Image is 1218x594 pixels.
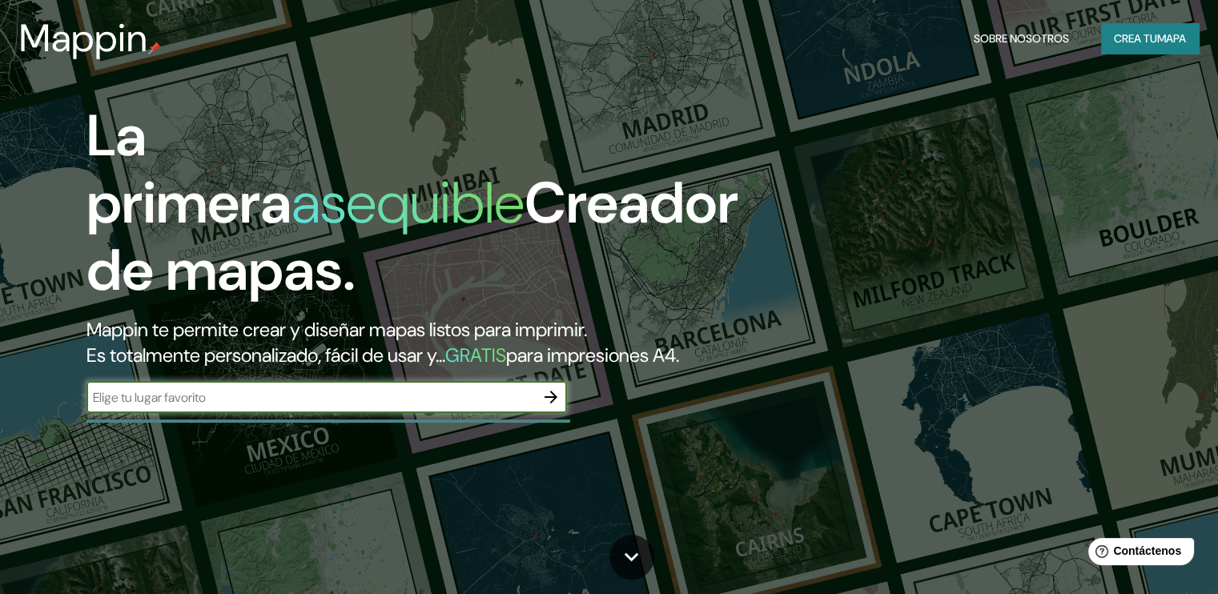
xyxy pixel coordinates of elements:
button: Sobre nosotros [967,23,1075,54]
font: para impresiones A4. [506,343,679,367]
font: GRATIS [445,343,506,367]
font: Sobre nosotros [974,31,1069,46]
font: asequible [291,166,525,240]
iframe: Lanzador de widgets de ayuda [1075,532,1200,576]
font: Crea tu [1114,31,1157,46]
button: Crea tumapa [1101,23,1199,54]
font: La primera [86,98,291,240]
font: Creador de mapas. [86,166,738,307]
img: pin de mapeo [148,42,161,54]
font: Mappin te permite crear y diseñar mapas listos para imprimir. [86,317,587,342]
font: Mappin [19,13,148,63]
input: Elige tu lugar favorito [86,388,535,407]
font: mapa [1157,31,1186,46]
font: Es totalmente personalizado, fácil de usar y... [86,343,445,367]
